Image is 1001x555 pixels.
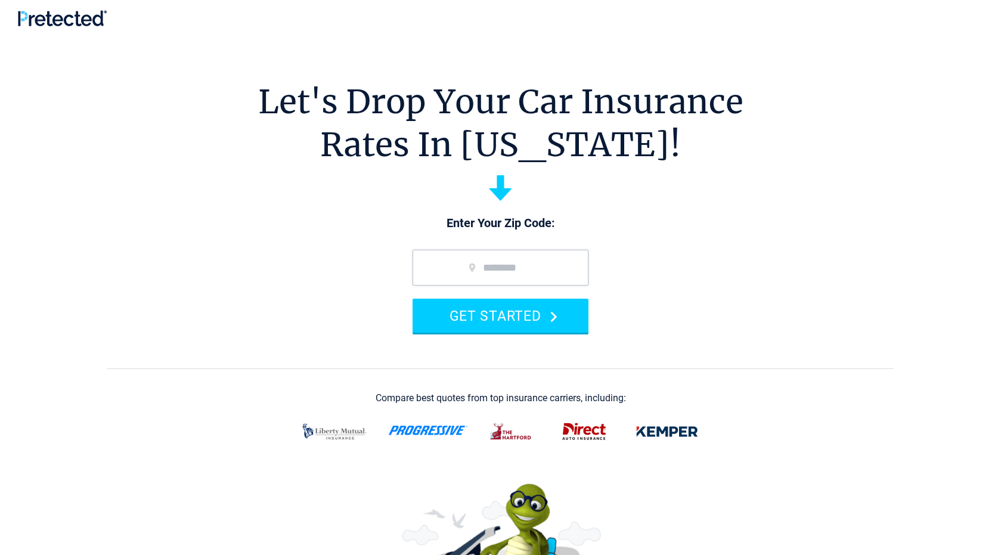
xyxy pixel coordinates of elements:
img: kemper [628,416,706,447]
h1: Let's Drop Your Car Insurance Rates In [US_STATE]! [258,80,743,166]
img: liberty [295,416,374,447]
button: GET STARTED [413,299,588,333]
img: direct [555,416,613,447]
p: Enter Your Zip Code: [401,215,600,232]
input: zip code [413,250,588,286]
img: thehartford [482,416,541,447]
img: Pretected Logo [18,10,107,26]
div: Compare best quotes from top insurance carriers, including: [376,393,626,404]
img: progressive [388,426,468,435]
